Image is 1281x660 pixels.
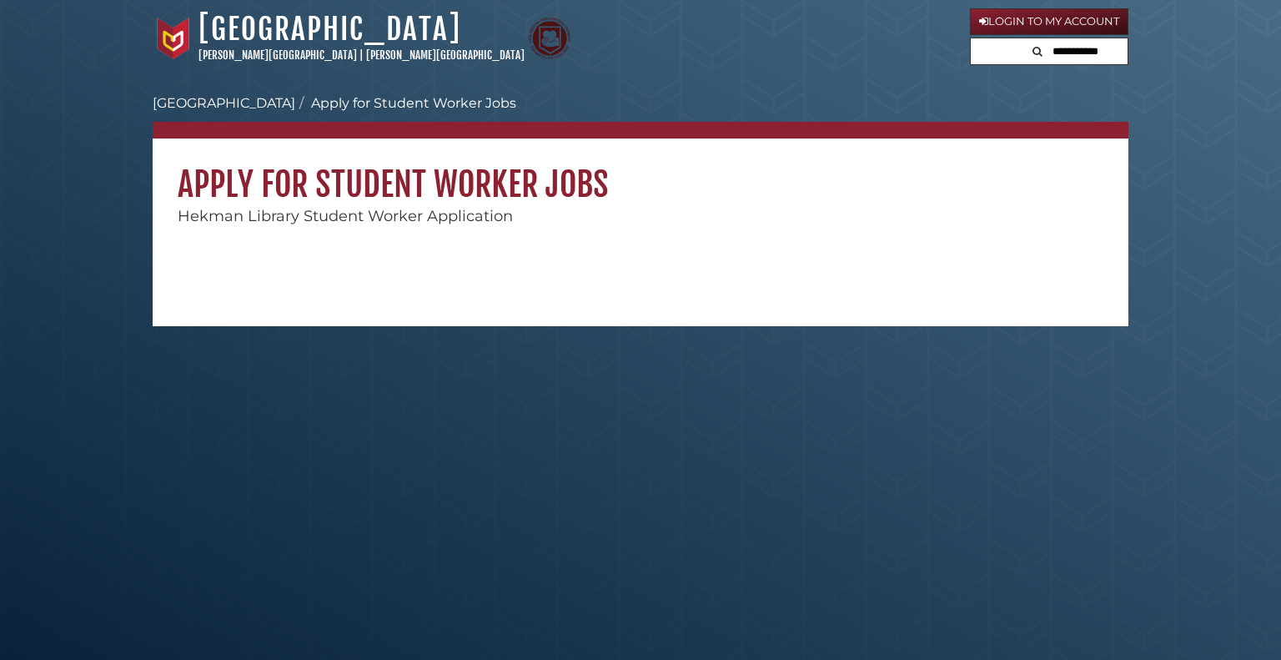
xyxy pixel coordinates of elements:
a: [GEOGRAPHIC_DATA] [198,11,461,48]
i: Search [1032,46,1042,57]
span: | [359,48,364,62]
img: Calvin Theological Seminary [529,18,570,59]
h1: Apply for Student Worker Jobs [153,139,1128,205]
nav: breadcrumb [153,93,1128,139]
button: Search [1027,38,1047,61]
a: Apply for Student Worker Jobs [311,95,516,111]
a: Login to My Account [970,8,1128,35]
span: Hekman Library Student Worker Application [178,207,513,225]
a: [PERSON_NAME][GEOGRAPHIC_DATA] [198,48,357,62]
a: [GEOGRAPHIC_DATA] [153,95,295,111]
img: Calvin University [153,18,194,59]
a: [PERSON_NAME][GEOGRAPHIC_DATA] [366,48,525,62]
